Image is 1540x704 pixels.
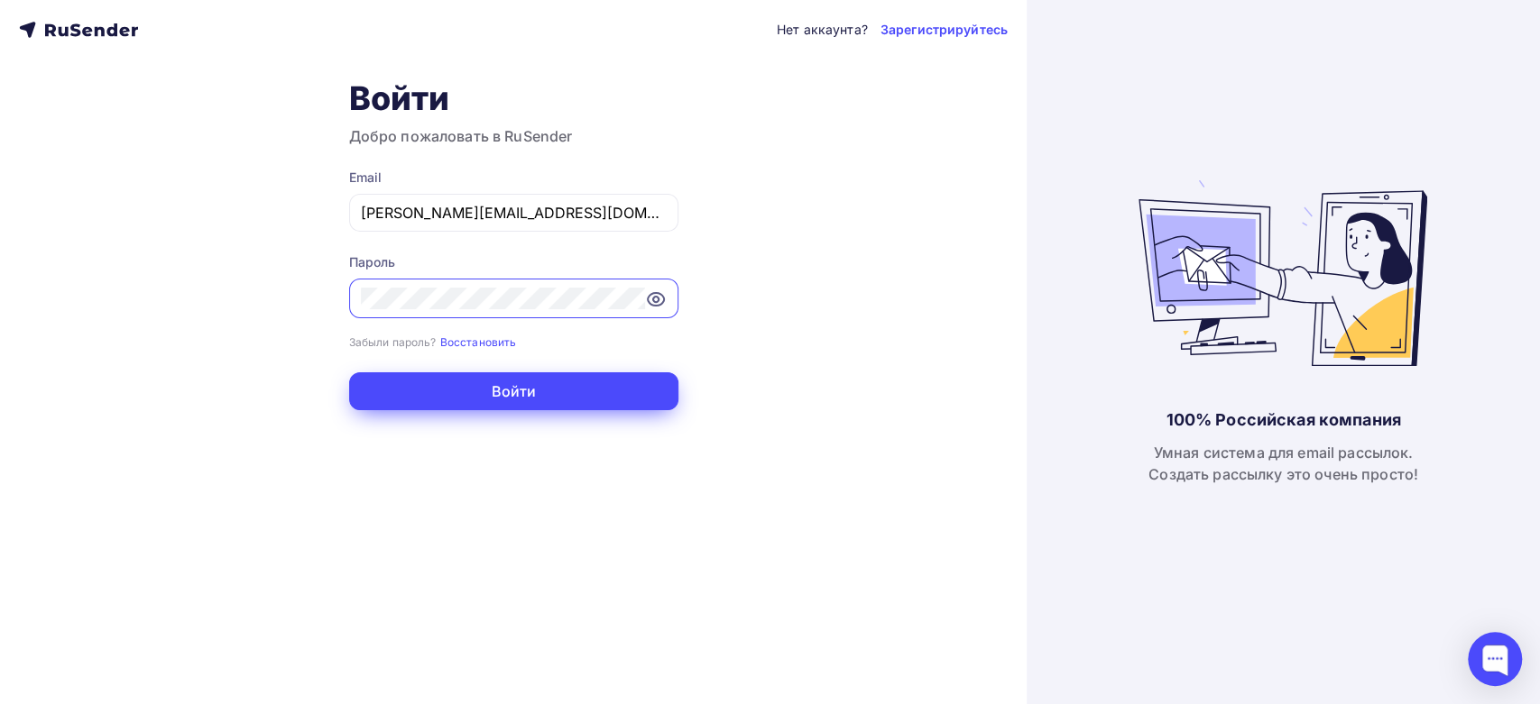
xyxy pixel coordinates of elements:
[1166,409,1400,431] div: 100% Российская компания
[349,335,437,349] small: Забыли пароль?
[881,21,1008,39] a: Зарегистрируйтесь
[777,21,868,39] div: Нет аккаунта?
[440,334,517,349] a: Восстановить
[349,253,678,271] div: Пароль
[349,372,678,410] button: Войти
[349,78,678,118] h1: Войти
[349,125,678,147] h3: Добро пожаловать в RuSender
[440,335,517,349] small: Восстановить
[1148,442,1418,485] div: Умная система для email рассылок. Создать рассылку это очень просто!
[349,169,678,187] div: Email
[361,202,667,224] input: Укажите свой email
